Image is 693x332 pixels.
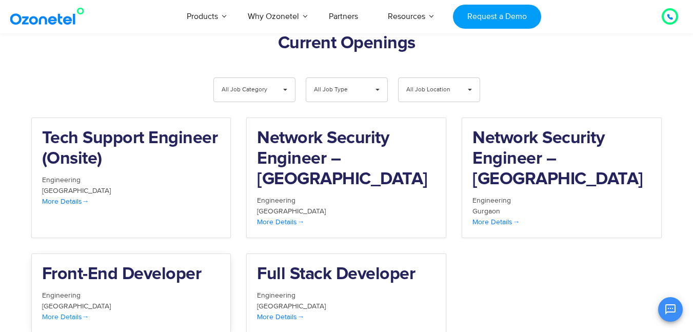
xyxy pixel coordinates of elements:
[472,207,500,216] span: Gurgaon
[257,128,435,190] h2: Network Security Engineer – [GEOGRAPHIC_DATA]
[42,186,111,195] span: [GEOGRAPHIC_DATA]
[472,128,651,190] h2: Network Security Engineer – [GEOGRAPHIC_DATA]
[31,118,231,238] a: Tech Support Engineer (Onsite) Engineering [GEOGRAPHIC_DATA] More Details
[257,207,326,216] span: [GEOGRAPHIC_DATA]
[472,218,520,226] span: More Details
[453,5,541,29] a: Request a Demo
[42,175,81,184] span: Engineering
[460,78,480,102] span: ▾
[246,118,446,238] a: Network Security Engineer – [GEOGRAPHIC_DATA] Engineering [GEOGRAPHIC_DATA] More Details
[257,264,435,285] h2: Full Stack Developer
[275,78,295,102] span: ▾
[257,291,295,300] span: Engineering
[42,302,111,310] span: [GEOGRAPHIC_DATA]
[257,196,295,205] span: Engineering
[462,118,662,238] a: Network Security Engineer – [GEOGRAPHIC_DATA] Engineering Gurgaon More Details
[406,78,455,102] span: All Job Location
[257,218,304,226] span: More Details
[658,297,683,322] button: Open chat
[31,33,662,54] h2: Current Openings
[42,313,89,321] span: More Details
[257,313,304,321] span: More Details
[42,264,221,285] h2: Front-End Developer
[42,197,89,206] span: More Details
[222,78,270,102] span: All Job Category
[257,302,326,310] span: [GEOGRAPHIC_DATA]
[314,78,363,102] span: All Job Type
[368,78,387,102] span: ▾
[42,128,221,169] h2: Tech Support Engineer (Onsite)
[42,291,81,300] span: Engineering
[472,196,511,205] span: Engineering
